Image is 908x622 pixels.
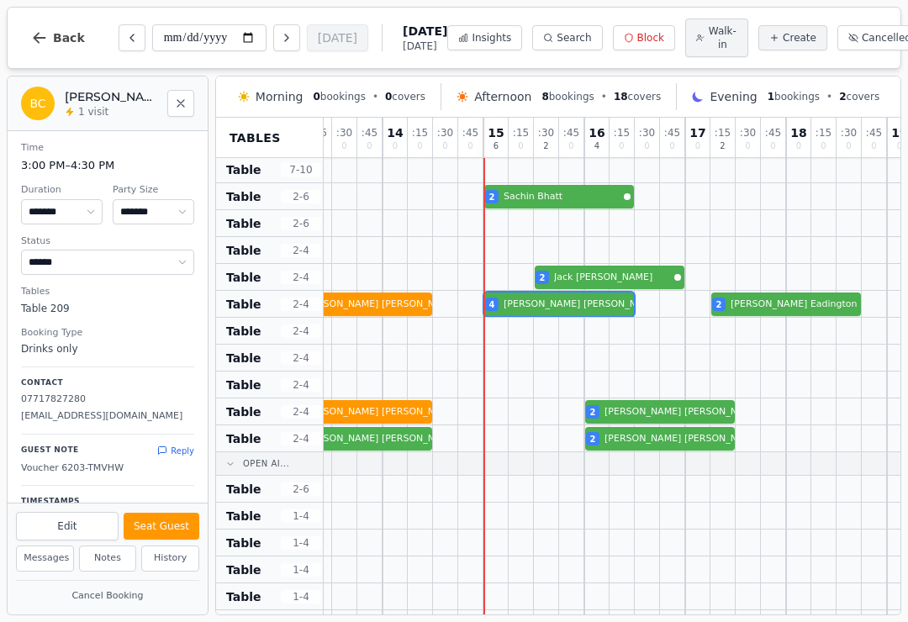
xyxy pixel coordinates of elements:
[256,88,304,105] span: Morning
[839,91,846,103] span: 2
[336,128,352,138] span: : 30
[563,128,579,138] span: : 45
[494,142,499,150] span: 6
[21,235,194,249] dt: Status
[141,546,199,572] button: History
[226,430,261,447] span: Table
[21,393,194,407] p: 07717827280
[226,296,261,313] span: Table
[715,128,731,138] span: : 15
[281,509,321,523] span: 1 - 4
[385,90,425,103] span: covers
[21,326,194,340] dt: Booking Type
[513,128,529,138] span: : 15
[281,378,321,392] span: 2 - 4
[639,128,655,138] span: : 30
[765,128,781,138] span: : 45
[689,127,705,139] span: 17
[447,25,522,50] button: Insights
[226,269,261,286] span: Table
[226,561,261,578] span: Table
[273,24,300,51] button: Next day
[21,496,194,508] p: Timestamps
[768,91,774,103] span: 1
[710,88,757,105] span: Evening
[467,142,472,150] span: 0
[21,341,194,356] dd: Drinks only
[538,128,554,138] span: : 30
[841,128,857,138] span: : 30
[18,18,98,58] button: Back
[21,183,103,198] dt: Duration
[826,90,832,103] span: •
[21,301,194,316] dd: Table 209
[543,142,548,150] span: 2
[313,90,365,103] span: bookings
[367,142,372,150] span: 0
[590,433,596,445] span: 2
[281,563,321,577] span: 1 - 4
[594,142,599,150] span: 4
[167,90,194,117] button: Close
[770,142,775,150] span: 0
[541,91,548,103] span: 8
[226,588,261,605] span: Table
[372,90,378,103] span: •
[462,128,478,138] span: : 45
[745,142,750,150] span: 0
[113,183,194,198] dt: Party Size
[243,457,289,470] span: Open Ai...
[226,350,261,366] span: Table
[489,191,495,203] span: 2
[21,141,194,155] dt: Time
[417,142,422,150] span: 0
[768,90,820,103] span: bookings
[362,128,377,138] span: : 45
[226,481,261,498] span: Table
[21,445,79,456] p: Guest Note
[226,508,261,524] span: Table
[21,409,194,424] p: [EMAIL_ADDRESS][DOMAIN_NAME]
[230,129,281,146] span: Tables
[157,445,194,457] button: Reply
[281,271,321,284] span: 2 - 4
[281,244,321,257] span: 2 - 4
[716,298,722,311] span: 2
[891,127,907,139] span: 19
[21,157,194,174] dd: 3:00 PM – 4:30 PM
[614,90,661,103] span: covers
[437,128,453,138] span: : 30
[21,285,194,299] dt: Tables
[21,461,194,476] p: Voucher 6203-TMVHW
[783,31,816,45] span: Create
[816,128,831,138] span: : 15
[601,90,607,103] span: •
[619,142,624,150] span: 0
[644,142,649,150] span: 0
[532,25,602,50] button: Search
[281,432,321,445] span: 2 - 4
[281,190,321,203] span: 2 - 6
[568,142,573,150] span: 0
[302,405,458,419] span: [PERSON_NAME] [PERSON_NAME]
[821,142,826,150] span: 0
[226,535,261,551] span: Table
[541,90,594,103] span: bookings
[119,24,145,51] button: Previous day
[758,25,827,50] button: Create
[313,91,319,103] span: 0
[474,88,531,105] span: Afternoon
[685,18,748,57] button: Walk-in
[403,40,447,53] span: [DATE]
[78,105,108,119] span: 1 visit
[472,31,511,45] span: Insights
[16,546,74,572] button: Messages
[604,432,761,446] span: [PERSON_NAME] [PERSON_NAME]
[731,298,858,312] span: [PERSON_NAME] Eadington
[790,127,806,139] span: 18
[489,298,495,311] span: 4
[669,142,674,150] span: 0
[590,406,596,419] span: 2
[387,127,403,139] span: 14
[614,91,628,103] span: 18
